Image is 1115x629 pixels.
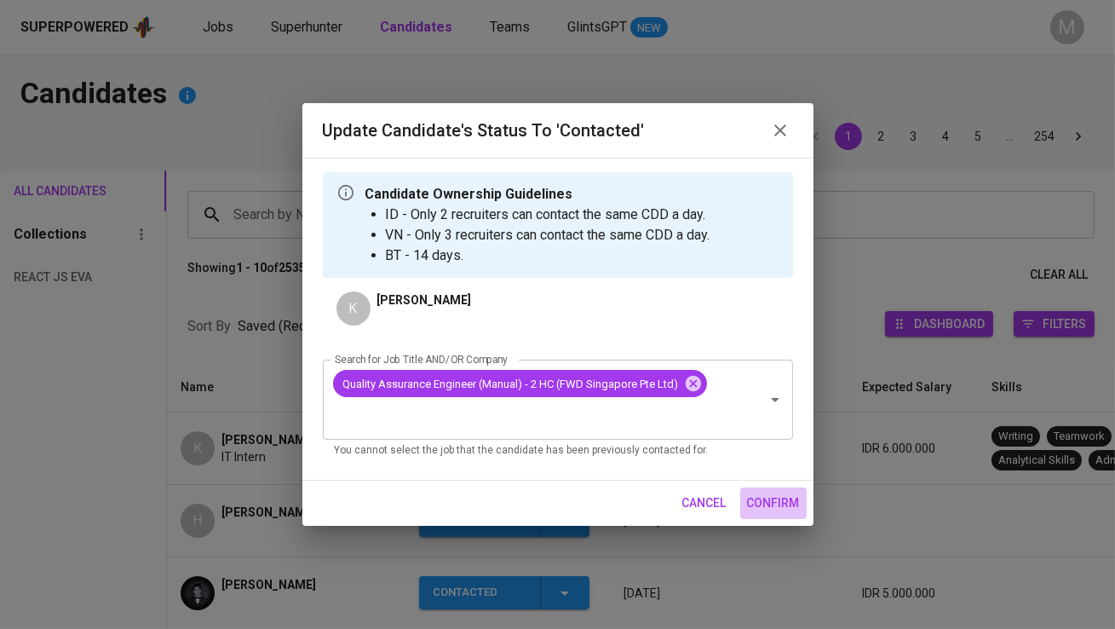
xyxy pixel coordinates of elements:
div: Quality Assurance Engineer (Manual) - 2 HC (FWD Singapore Pte Ltd) [333,370,707,397]
span: Quality Assurance Engineer (Manual) - 2 HC (FWD Singapore Pte Ltd) [333,376,689,392]
button: cancel [675,488,733,519]
p: Candidate Ownership Guidelines [365,184,710,205]
p: [PERSON_NAME] [377,291,472,309]
p: You cannot select the job that the candidate has been previously contacted for. [335,442,781,459]
button: confirm [740,488,807,519]
li: VN - Only 3 recruiters can contact the same CDD a day. [386,225,710,245]
span: confirm [747,493,800,514]
span: cancel [682,493,727,514]
li: BT - 14 days. [386,245,710,266]
li: ID - Only 2 recruiters can contact the same CDD a day. [386,205,710,225]
div: K [336,291,371,326]
h6: Update Candidate's Status to 'Contacted' [323,117,645,144]
button: Open [763,388,787,412]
